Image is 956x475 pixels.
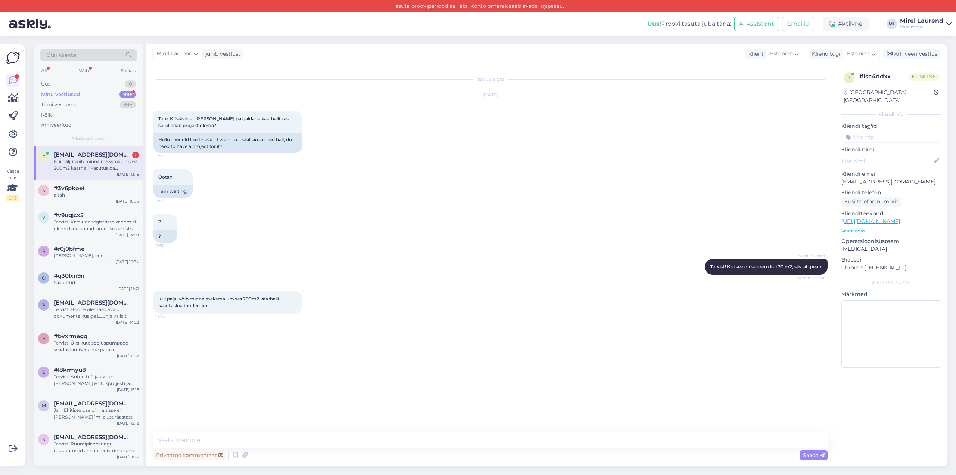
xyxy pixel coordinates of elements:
[809,50,841,58] div: Klienditugi
[117,172,139,177] div: [DATE] 13:16
[158,219,161,225] span: ?
[72,135,105,142] span: Minu vestlused
[745,50,764,58] div: Klient
[803,452,825,459] span: Saada
[158,174,173,180] span: Ootan
[797,253,825,259] span: Mirel Laurend
[841,132,941,143] input: Lisa tag
[54,192,139,198] div: aitäh
[153,230,177,243] div: ?
[117,387,139,392] div: [DATE] 13:16
[54,400,131,407] span: metsatydruk@hotmail.com
[155,314,183,320] span: 14:54
[153,185,193,198] div: I am waiting.
[6,168,19,201] div: Vaata siia
[54,333,87,340] span: #bvxrmegq
[909,73,939,81] span: Online
[841,210,941,218] p: Klienditeekond
[43,154,45,160] span: s
[841,170,941,178] p: Kliendi email
[54,212,84,219] span: #v9ugjcx5
[647,19,731,28] div: Proovi tasuta juba täna:
[115,259,139,265] div: [DATE] 10:34
[54,252,139,259] div: [PERSON_NAME], edu.
[40,66,48,75] div: All
[54,306,139,320] div: Tervist! Hoone olemasolevaid dokumente küsige Luunja vallalt.
[841,264,941,272] p: Chrome [TECHNICAL_ID]
[125,80,136,88] div: 0
[6,50,20,65] img: Askly Logo
[841,111,941,118] div: Kliendi info
[116,320,139,325] div: [DATE] 14:22
[155,153,183,159] span: 12:29
[782,17,814,31] button: Emailid
[842,157,932,165] input: Lisa nimi
[54,151,131,158] span: seermann66@gmail.com
[155,198,183,204] span: 12:33
[41,101,78,108] div: Tiimi vestlused
[841,178,941,186] p: [EMAIL_ADDRESS][DOMAIN_NAME]
[43,188,45,193] span: 3
[841,228,941,234] p: Vaata edasi ...
[841,279,941,286] div: [PERSON_NAME]
[153,92,828,98] div: [DATE]
[46,51,76,59] span: Otsi kliente
[883,49,940,59] div: Arhiveeri vestlus
[117,353,139,359] div: [DATE] 11:52
[158,116,290,128] span: Tere. Küsiksin et [PERSON_NAME] paigaldada kaarhalli kas sellel peab projekt olema?
[42,336,46,341] span: b
[54,299,131,306] span: allamaide10@gmail.com
[54,185,84,192] span: #3v6pkoei
[841,122,941,130] p: Kliendi tag'id
[841,218,900,225] a: [URL][DOMAIN_NAME]
[734,17,779,31] button: AI Assistent
[41,121,72,129] div: Arhiveeritud
[117,420,139,426] div: [DATE] 12:12
[900,18,952,30] a: Mirel LaurendVanamaja
[841,290,941,298] p: Märkmed
[770,50,793,58] span: Estonian
[841,189,941,197] p: Kliendi telefon
[54,219,139,232] div: Tervist! Kaevude registrisse kandmist oleme kirjeldanud järgmises artiklis: [URL][DOMAIN_NAME]
[647,20,661,27] b: Uus!
[710,264,822,269] span: Tervist! Kui see on suurem kui 20 m2, siis jah peab.
[77,66,90,75] div: Web
[6,195,19,201] div: 2 / 3
[153,133,302,153] div: Hello. I would like to ask if I want to install an arched hall, do I need to have a project for it?
[202,50,240,58] div: juhib vestlust
[54,367,86,373] span: #l8krmyu8
[900,18,943,24] div: Mirel Laurend
[115,232,139,238] div: [DATE] 14:50
[887,19,897,29] div: ML
[841,245,941,253] p: [MEDICAL_DATA]
[54,272,84,279] span: #q30lxn9n
[42,248,46,254] span: r
[54,373,139,387] div: Tervist! Antud töö jaoks on [PERSON_NAME] ehitusprojekti ja omavalitsuse kooskõlastust, sest kui ...
[42,403,46,408] span: m
[54,246,84,252] span: #r0j0bfme
[153,450,226,460] div: Privaatne kommentaar
[54,441,139,454] div: Tervist! Ruumiplaneeringu muudatused annab registrisse kanda mõõdistusprojekti ja andmete esitami...
[155,243,183,249] span: 12:50
[847,50,870,58] span: Estonian
[43,369,45,375] span: l
[54,279,139,286] div: Saadetud.
[42,302,46,308] span: a
[119,66,137,75] div: Socials
[42,437,46,442] span: k
[797,275,825,281] span: Nähtud ✓ 13:16
[153,76,828,83] div: Vestlus algas
[158,296,280,308] span: Kui palju võib minna maksma umbes 200m2 kaarhalli kasutusloa taotlemine .
[42,215,45,220] span: v
[132,152,139,158] div: 1
[54,158,139,172] div: Kui palju võib minna maksma umbes 200m2 kaarhalli kasutusloa taotlemine .
[54,407,139,420] div: Jah. Ehitisealuse pinna sisse ei [PERSON_NAME] 1m laiust räästast.
[54,340,139,353] div: Tervist! Üksikute soojuspumpade seadustamisega me paraku [PERSON_NAME] ei tegele. Võite antud küs...
[844,89,934,104] div: [GEOGRAPHIC_DATA], [GEOGRAPHIC_DATA]
[841,237,941,245] p: Operatsioonisüsteem
[41,111,52,119] div: Kõik
[117,286,139,292] div: [DATE] 11:41
[841,256,941,264] p: Brauser
[900,24,943,30] div: Vanamaja
[54,434,131,441] span: karet.sinisalu@gmail.com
